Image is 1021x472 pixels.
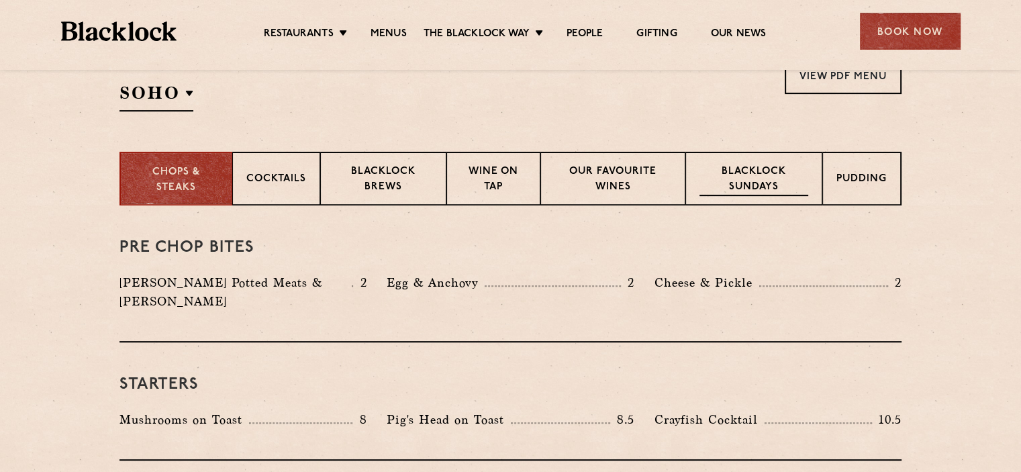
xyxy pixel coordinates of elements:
[636,28,677,42] a: Gifting
[61,21,177,41] img: BL_Textured_Logo-footer-cropped.svg
[119,376,902,393] h3: Starters
[371,28,407,42] a: Menus
[654,410,765,429] p: Crayfish Cocktail
[119,273,352,311] p: [PERSON_NAME] Potted Meats & [PERSON_NAME]
[134,165,218,195] p: Chops & Steaks
[654,273,759,292] p: Cheese & Pickle
[888,274,902,291] p: 2
[387,410,511,429] p: Pig's Head on Toast
[785,57,902,94] a: View PDF Menu
[872,411,902,428] p: 10.5
[621,274,634,291] p: 2
[119,81,193,111] h2: SOHO
[352,411,367,428] p: 8
[387,273,485,292] p: Egg & Anchovy
[119,239,902,256] h3: Pre Chop Bites
[264,28,334,42] a: Restaurants
[246,172,306,189] p: Cocktails
[353,274,367,291] p: 2
[554,164,671,196] p: Our favourite wines
[334,164,432,196] p: Blacklock Brews
[567,28,603,42] a: People
[424,28,530,42] a: The Blacklock Way
[119,410,249,429] p: Mushrooms on Toast
[699,164,808,196] p: Blacklock Sundays
[836,172,887,189] p: Pudding
[460,164,526,196] p: Wine on Tap
[610,411,634,428] p: 8.5
[711,28,767,42] a: Our News
[860,13,961,50] div: Book Now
